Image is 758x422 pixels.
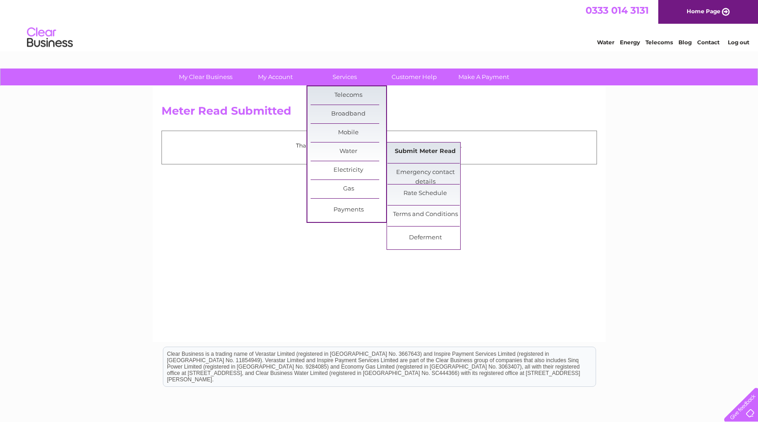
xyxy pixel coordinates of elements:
a: Energy [620,39,640,46]
img: logo.png [27,24,73,52]
a: Contact [697,39,720,46]
div: Clear Business is a trading name of Verastar Limited (registered in [GEOGRAPHIC_DATA] No. 3667643... [163,5,596,44]
a: Customer Help [376,69,452,85]
a: Terms and Conditions [387,206,463,224]
a: Make A Payment [446,69,521,85]
a: Payments [311,201,386,219]
a: Telecoms [645,39,673,46]
a: Water [597,39,614,46]
h2: Meter Read Submitted [161,105,597,122]
a: 0333 014 3131 [586,5,649,16]
a: Telecoms [311,86,386,105]
a: Rate Schedule [387,185,463,203]
a: Gas [311,180,386,198]
a: My Account [237,69,313,85]
a: Emergency contact details [387,164,463,182]
a: Log out [728,39,749,46]
a: Services [307,69,382,85]
a: My Clear Business [168,69,243,85]
a: Blog [678,39,692,46]
a: Mobile [311,124,386,142]
p: Thank you for your time, your meter read has been received. [167,141,592,150]
a: Submit Meter Read [387,142,463,161]
a: Electricity [311,161,386,179]
a: Water [311,142,386,161]
a: Broadband [311,105,386,123]
a: Deferment [387,229,463,247]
